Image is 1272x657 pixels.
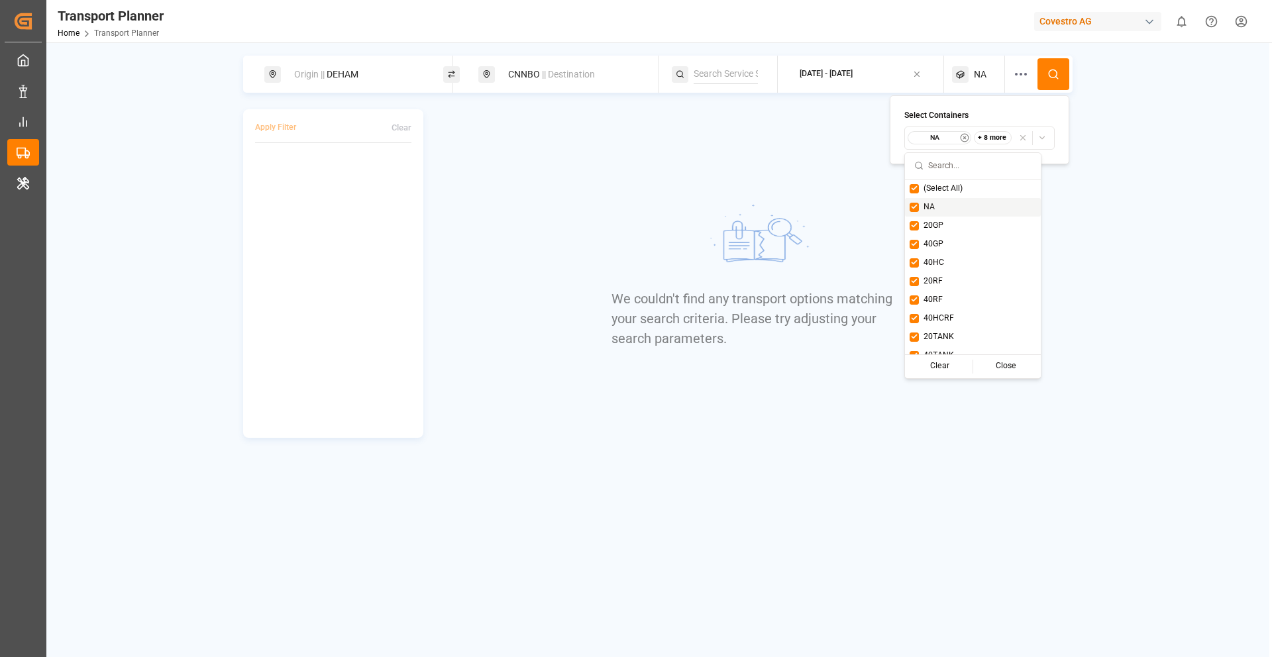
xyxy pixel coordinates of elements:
[904,110,1055,122] h4: Select Containers
[58,28,79,38] a: Home
[912,133,958,142] small: NA
[286,62,429,87] div: DEHAM
[924,331,954,343] span: 20TANK
[800,68,853,80] div: [DATE] - [DATE]
[500,62,643,87] div: CNNBO
[924,257,944,269] span: 40HC
[904,126,1055,150] button: NA+ 8 more
[973,357,1039,376] div: Close
[924,183,963,195] span: (Select All)
[392,116,411,139] button: Clear
[655,189,854,289] img: No results
[974,131,1012,144] div: + 8 more
[974,68,986,81] span: NA
[694,64,758,84] input: Search Service String
[924,201,935,213] span: NA
[924,294,943,306] span: 40RF
[1196,7,1226,36] button: Help Center
[908,357,973,376] div: Clear
[786,62,936,87] button: [DATE] - [DATE]
[928,153,1032,179] input: Search...
[1034,12,1161,31] div: Covestro AG
[542,69,595,79] span: || Destination
[392,122,411,134] div: Clear
[294,69,325,79] span: Origin ||
[1034,9,1167,34] button: Covestro AG
[58,6,164,26] div: Transport Planner
[924,276,943,287] span: 20RF
[924,220,943,232] span: 20GP
[1167,7,1196,36] button: show 0 new notifications
[974,131,1014,144] button: + 8 more
[924,350,954,362] span: 40TANK
[924,313,954,325] span: 40HCRF
[905,179,1041,378] div: Suggestions
[924,238,943,250] span: 40GP
[611,289,898,348] p: We couldn't find any transport options matching your search criteria. Please try adjusting your s...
